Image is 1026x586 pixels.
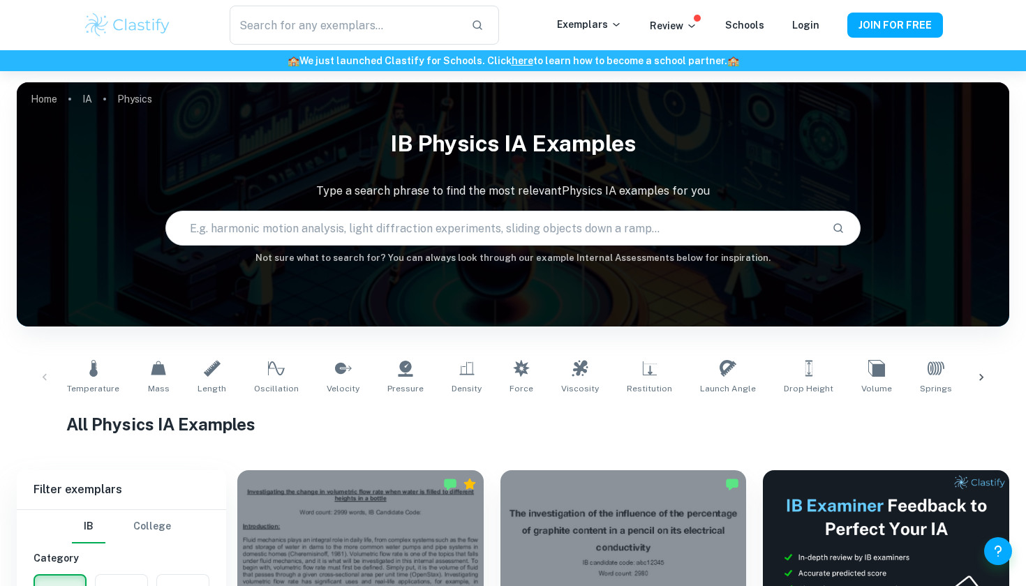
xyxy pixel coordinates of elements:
span: Launch Angle [700,382,756,395]
span: Force [510,382,533,395]
p: Physics [117,91,152,107]
p: Type a search phrase to find the most relevant Physics IA examples for you [17,183,1009,200]
span: Oscillation [254,382,299,395]
h1: All Physics IA Examples [66,412,960,437]
div: Filter type choice [72,510,171,543]
span: Mass [148,382,170,395]
span: Viscosity [561,382,599,395]
h6: Filter exemplars [17,470,226,509]
div: Premium [463,477,477,491]
a: Home [31,89,57,109]
p: Exemplars [557,17,622,32]
h6: Not sure what to search for? You can always look through our example Internal Assessments below f... [17,251,1009,265]
a: here [512,55,533,66]
button: JOIN FOR FREE [847,13,943,38]
p: Review [650,18,697,33]
img: Marked [725,477,739,491]
button: Help and Feedback [984,537,1012,565]
span: 🏫 [288,55,299,66]
span: Length [198,382,226,395]
h1: IB Physics IA examples [17,121,1009,166]
a: Schools [725,20,764,31]
a: Login [792,20,819,31]
img: Clastify logo [83,11,172,39]
span: Pressure [387,382,424,395]
input: Search for any exemplars... [230,6,460,45]
span: Springs [920,382,952,395]
input: E.g. harmonic motion analysis, light diffraction experiments, sliding objects down a ramp... [166,209,820,248]
span: Restitution [627,382,672,395]
img: Marked [443,477,457,491]
button: Search [826,216,850,240]
span: Temperature [67,382,119,395]
h6: Category [34,550,209,566]
button: College [133,510,171,543]
span: 🏫 [727,55,739,66]
h6: We just launched Clastify for Schools. Click to learn how to become a school partner. [3,53,1023,68]
span: Volume [861,382,892,395]
button: IB [72,510,105,543]
span: Density [452,382,482,395]
span: Velocity [327,382,359,395]
a: IA [82,89,92,109]
span: Drop Height [784,382,833,395]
